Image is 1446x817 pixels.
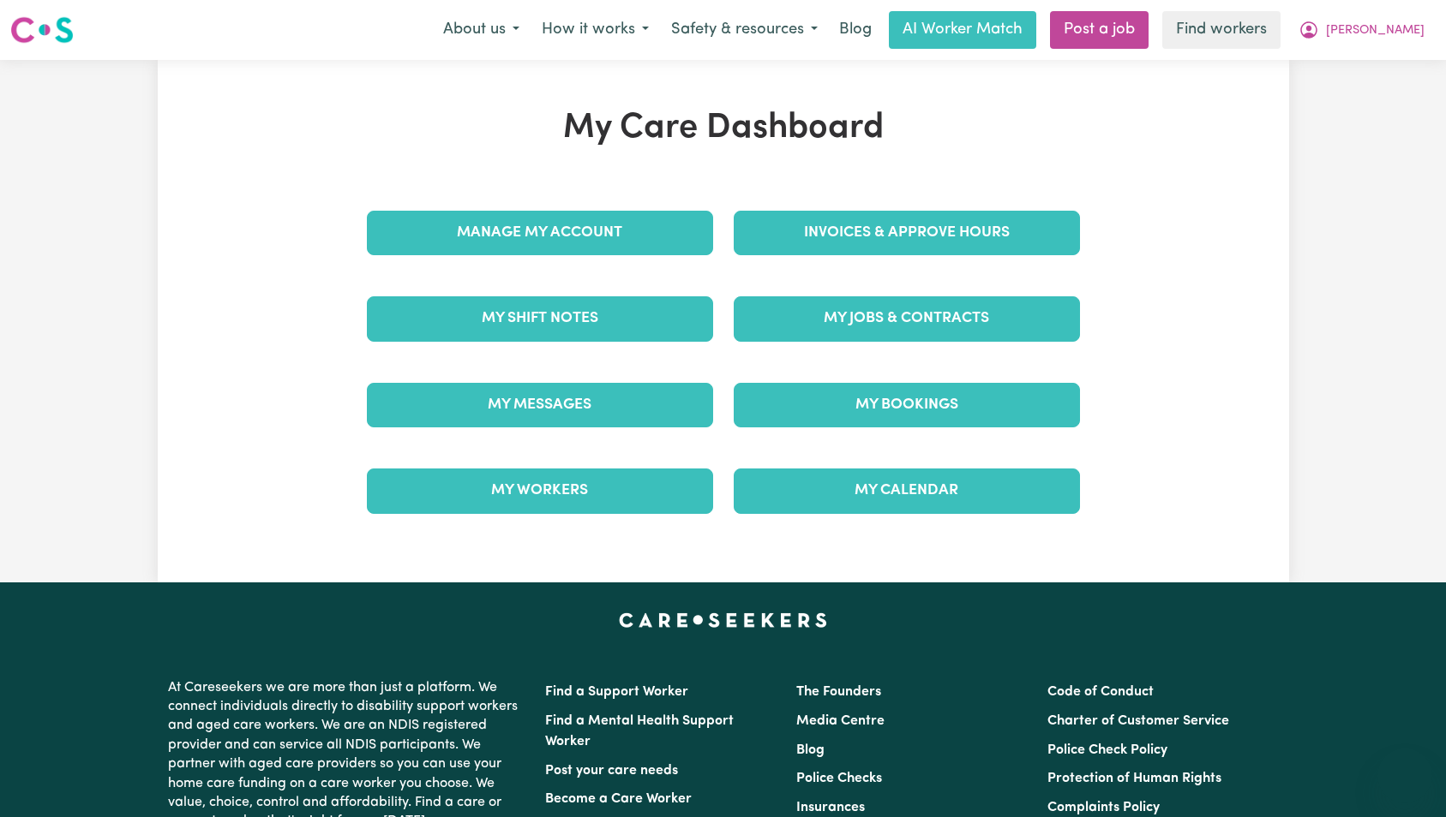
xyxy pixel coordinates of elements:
[10,10,74,50] a: Careseekers logo
[829,11,882,49] a: Blog
[367,383,713,427] a: My Messages
[1047,772,1221,785] a: Protection of Human Rights
[432,12,531,48] button: About us
[545,714,734,748] a: Find a Mental Health Support Worker
[1377,748,1432,803] iframe: Button to launch messaging window
[796,772,882,785] a: Police Checks
[545,764,678,778] a: Post your care needs
[367,211,713,255] a: Manage My Account
[619,613,827,627] a: Careseekers home page
[734,211,1080,255] a: Invoices & Approve Hours
[796,685,881,699] a: The Founders
[660,12,829,48] button: Safety & resources
[545,685,688,699] a: Find a Support Worker
[1287,12,1436,48] button: My Account
[10,15,74,45] img: Careseekers logo
[734,468,1080,513] a: My Calendar
[889,11,1036,49] a: AI Worker Match
[1162,11,1281,49] a: Find workers
[796,743,825,757] a: Blog
[1047,801,1160,814] a: Complaints Policy
[367,296,713,341] a: My Shift Notes
[796,801,865,814] a: Insurances
[1047,714,1229,728] a: Charter of Customer Service
[1326,21,1425,40] span: [PERSON_NAME]
[734,383,1080,427] a: My Bookings
[1050,11,1149,49] a: Post a job
[357,108,1090,149] h1: My Care Dashboard
[1047,743,1167,757] a: Police Check Policy
[531,12,660,48] button: How it works
[734,296,1080,341] a: My Jobs & Contracts
[796,714,885,728] a: Media Centre
[367,468,713,513] a: My Workers
[1047,685,1154,699] a: Code of Conduct
[545,792,692,806] a: Become a Care Worker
